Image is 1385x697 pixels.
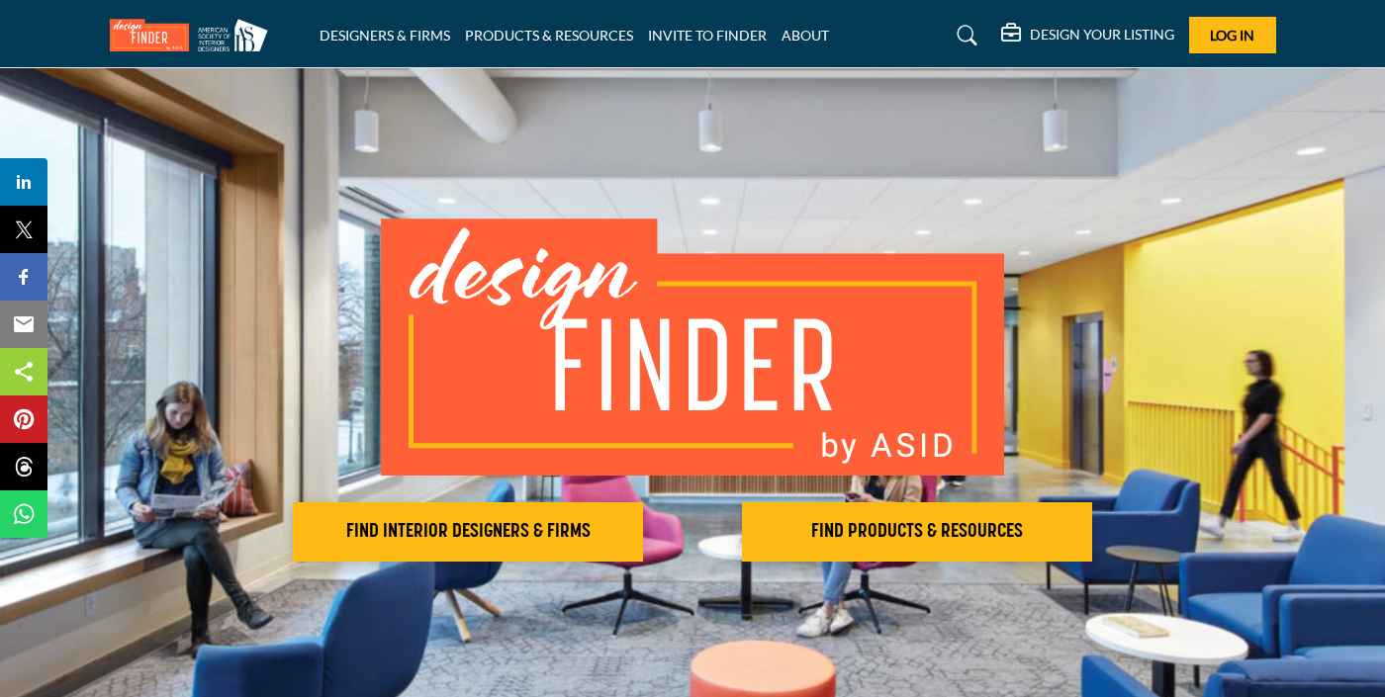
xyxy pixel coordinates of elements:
[782,27,829,44] a: ABOUT
[1030,26,1174,44] h5: DESIGN YOUR LISTING
[320,27,450,44] a: DESIGNERS & FIRMS
[465,27,633,44] a: PRODUCTS & RESOURCES
[110,19,278,51] img: Site Logo
[648,27,767,44] a: INVITE TO FINDER
[381,218,1004,476] img: image
[293,502,643,562] button: FIND INTERIOR DESIGNERS & FIRMS
[1189,17,1276,53] button: Log In
[938,20,990,51] a: Search
[299,520,637,544] h2: FIND INTERIOR DESIGNERS & FIRMS
[742,502,1092,562] button: FIND PRODUCTS & RESOURCES
[1210,27,1254,44] span: Log In
[1001,24,1174,47] div: DESIGN YOUR LISTING
[748,520,1086,544] h2: FIND PRODUCTS & RESOURCES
